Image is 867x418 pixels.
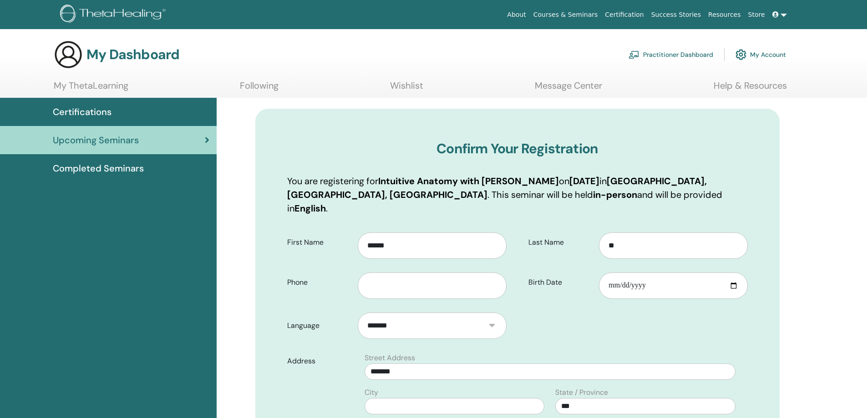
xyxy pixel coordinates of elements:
[280,317,358,334] label: Language
[390,80,423,98] a: Wishlist
[569,175,599,187] b: [DATE]
[705,6,745,23] a: Resources
[280,353,360,370] label: Address
[53,105,112,119] span: Certifications
[601,6,647,23] a: Certification
[735,45,786,65] a: My Account
[714,80,787,98] a: Help & Resources
[365,387,378,398] label: City
[53,133,139,147] span: Upcoming Seminars
[287,174,748,215] p: You are registering for on in . This seminar will be held and will be provided in .
[745,6,769,23] a: Store
[535,80,602,98] a: Message Center
[735,47,746,62] img: cog.svg
[629,50,639,59] img: chalkboard-teacher.svg
[280,234,358,251] label: First Name
[522,274,599,291] label: Birth Date
[648,6,705,23] a: Success Stories
[60,5,169,25] img: logo.png
[530,6,602,23] a: Courses & Seminars
[378,175,559,187] b: Intuitive Anatomy with [PERSON_NAME]
[294,202,326,214] b: English
[287,141,748,157] h3: Confirm Your Registration
[240,80,279,98] a: Following
[280,274,358,291] label: Phone
[365,353,415,363] label: Street Address
[503,6,529,23] a: About
[522,234,599,251] label: Last Name
[54,80,128,98] a: My ThetaLearning
[86,46,179,63] h3: My Dashboard
[53,161,144,175] span: Completed Seminars
[593,189,637,201] b: in-person
[629,45,713,65] a: Practitioner Dashboard
[54,40,83,69] img: generic-user-icon.jpg
[555,387,608,398] label: State / Province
